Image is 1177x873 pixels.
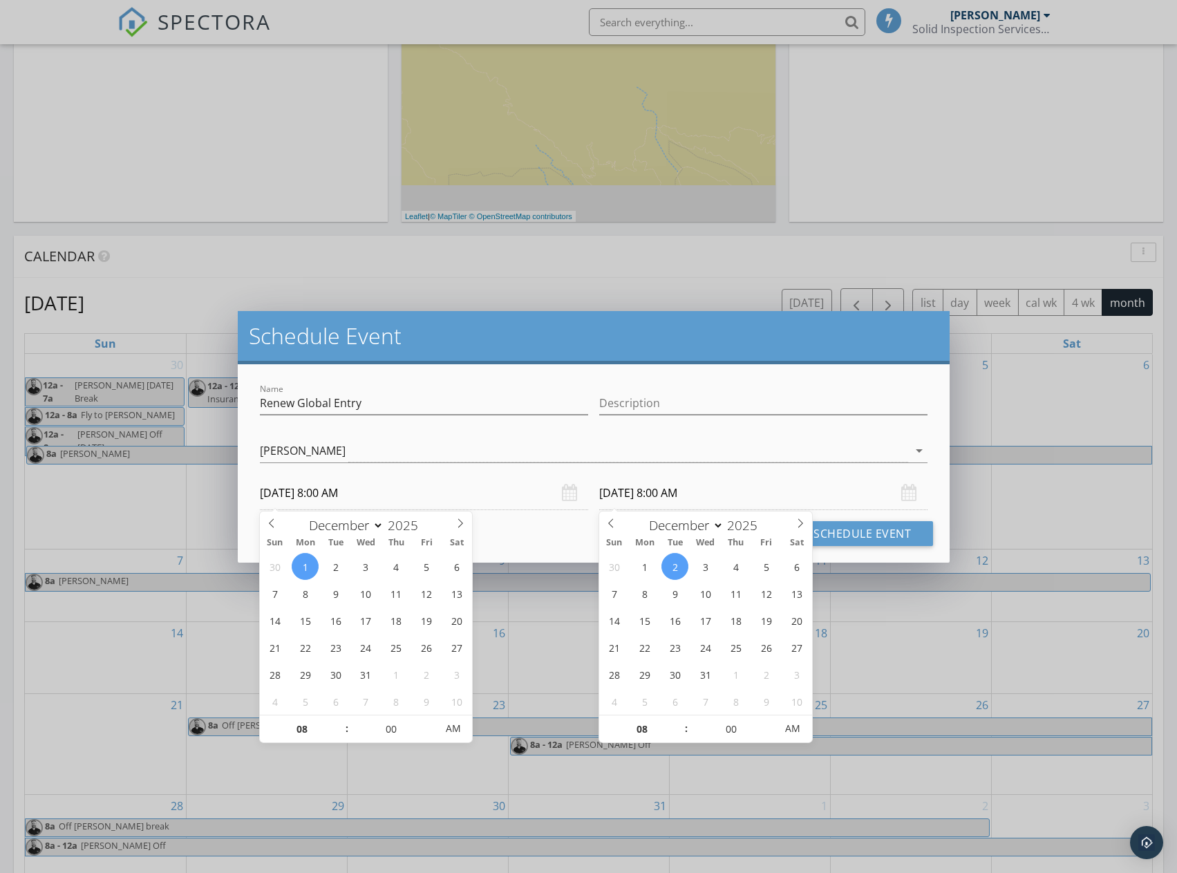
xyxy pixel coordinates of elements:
[661,661,688,688] span: December 30, 2025
[444,607,471,634] span: December 20, 2025
[413,607,440,634] span: December 19, 2025
[692,553,719,580] span: December 3, 2025
[724,516,769,534] input: Year
[722,607,749,634] span: December 18, 2025
[722,553,749,580] span: December 4, 2025
[601,580,628,607] span: December 7, 2025
[722,688,749,715] span: January 8, 2026
[292,607,319,634] span: December 15, 2025
[261,580,288,607] span: December 7, 2025
[413,580,440,607] span: December 12, 2025
[753,634,780,661] span: December 26, 2025
[321,538,351,547] span: Tue
[631,580,658,607] span: December 8, 2025
[722,580,749,607] span: December 11, 2025
[631,661,658,688] span: December 29, 2025
[434,715,472,742] span: Click to toggle
[753,607,780,634] span: December 19, 2025
[352,607,379,634] span: December 17, 2025
[292,688,319,715] span: January 5, 2026
[631,634,658,661] span: December 22, 2025
[292,553,319,580] span: December 1, 2025
[249,322,939,350] h2: Schedule Event
[773,715,811,742] span: Click to toggle
[383,634,410,661] span: December 25, 2025
[692,580,719,607] span: December 10, 2025
[382,538,412,547] span: Thu
[661,634,688,661] span: December 23, 2025
[631,607,658,634] span: December 15, 2025
[444,580,471,607] span: December 13, 2025
[383,607,410,634] span: December 18, 2025
[352,634,379,661] span: December 24, 2025
[753,661,780,688] span: January 2, 2026
[260,538,290,547] span: Sun
[692,661,719,688] span: December 31, 2025
[599,476,928,510] input: Select date
[753,553,780,580] span: December 5, 2025
[345,715,349,742] span: :
[413,634,440,661] span: December 26, 2025
[791,521,933,546] button: Schedule Event
[783,580,810,607] span: December 13, 2025
[601,634,628,661] span: December 21, 2025
[722,661,749,688] span: January 1, 2026
[383,553,410,580] span: December 4, 2025
[322,634,349,661] span: December 23, 2025
[601,553,628,580] span: November 30, 2025
[661,607,688,634] span: December 16, 2025
[601,661,628,688] span: December 28, 2025
[413,553,440,580] span: December 5, 2025
[261,607,288,634] span: December 14, 2025
[660,538,690,547] span: Tue
[413,661,440,688] span: January 2, 2026
[352,553,379,580] span: December 3, 2025
[322,580,349,607] span: December 9, 2025
[352,661,379,688] span: December 31, 2025
[351,538,382,547] span: Wed
[292,634,319,661] span: December 22, 2025
[1130,826,1163,859] div: Open Intercom Messenger
[322,688,349,715] span: January 6, 2026
[684,715,688,742] span: :
[911,442,928,459] i: arrow_drop_down
[722,634,749,661] span: December 25, 2025
[783,553,810,580] span: December 6, 2025
[261,688,288,715] span: January 4, 2026
[383,688,410,715] span: January 8, 2026
[260,444,346,457] div: [PERSON_NAME]
[692,607,719,634] span: December 17, 2025
[260,476,588,510] input: Select date
[783,607,810,634] span: December 20, 2025
[292,580,319,607] span: December 8, 2025
[383,580,410,607] span: December 11, 2025
[352,688,379,715] span: January 7, 2026
[292,661,319,688] span: December 29, 2025
[692,634,719,661] span: December 24, 2025
[782,538,812,547] span: Sat
[261,661,288,688] span: December 28, 2025
[442,538,473,547] span: Sat
[783,688,810,715] span: January 10, 2026
[261,634,288,661] span: December 21, 2025
[322,553,349,580] span: December 2, 2025
[661,580,688,607] span: December 9, 2025
[630,538,660,547] span: Mon
[322,661,349,688] span: December 30, 2025
[601,688,628,715] span: January 4, 2026
[412,538,442,547] span: Fri
[383,661,410,688] span: January 1, 2026
[631,688,658,715] span: January 5, 2026
[444,661,471,688] span: January 3, 2026
[444,553,471,580] span: December 6, 2025
[661,553,688,580] span: December 2, 2025
[631,553,658,580] span: December 1, 2025
[290,538,321,547] span: Mon
[753,580,780,607] span: December 12, 2025
[322,607,349,634] span: December 16, 2025
[721,538,751,547] span: Thu
[783,634,810,661] span: December 27, 2025
[261,553,288,580] span: November 30, 2025
[690,538,721,547] span: Wed
[384,516,429,534] input: Year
